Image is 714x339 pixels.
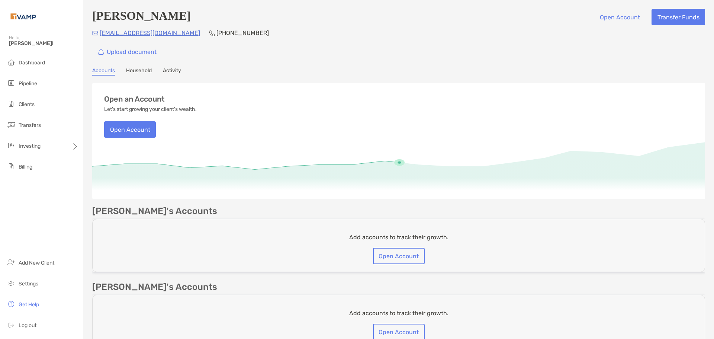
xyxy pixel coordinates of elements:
img: investing icon [7,141,16,150]
a: Activity [163,67,181,76]
span: Clients [19,101,35,108]
span: Get Help [19,301,39,308]
img: Zoe Logo [9,3,38,30]
span: Pipeline [19,80,37,87]
img: Email Icon [92,31,98,35]
button: Open Account [373,248,425,264]
img: transfers icon [7,120,16,129]
img: billing icon [7,162,16,171]
p: Add accounts to track their growth. [349,233,448,242]
span: [PERSON_NAME]! [9,40,78,47]
p: [PERSON_NAME]'s Accounts [92,207,217,216]
button: Open Account [594,9,646,25]
img: logout icon [7,320,16,329]
a: Upload document [92,44,162,60]
img: add_new_client icon [7,258,16,267]
span: Investing [19,143,41,149]
p: [PERSON_NAME]'s Accounts [92,282,217,292]
span: Dashboard [19,60,45,66]
a: Household [126,67,152,76]
span: Log out [19,322,36,329]
img: Phone Icon [209,30,215,36]
span: Add New Client [19,260,54,266]
img: pipeline icon [7,79,16,87]
img: clients icon [7,99,16,108]
img: dashboard icon [7,58,16,67]
button: Open Account [104,121,156,138]
img: get-help icon [7,300,16,308]
img: button icon [98,49,104,55]
span: Billing [19,164,32,170]
a: Accounts [92,67,115,76]
h3: Open an Account [104,95,165,103]
h4: [PERSON_NAME] [92,9,191,25]
p: [EMAIL_ADDRESS][DOMAIN_NAME] [100,28,200,38]
p: [PHONE_NUMBER] [216,28,269,38]
p: Let's start growing your client's wealth. [104,106,197,112]
p: Add accounts to track their growth. [349,308,448,318]
span: Transfers [19,122,41,128]
span: Settings [19,281,38,287]
button: Transfer Funds [652,9,705,25]
img: settings icon [7,279,16,288]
